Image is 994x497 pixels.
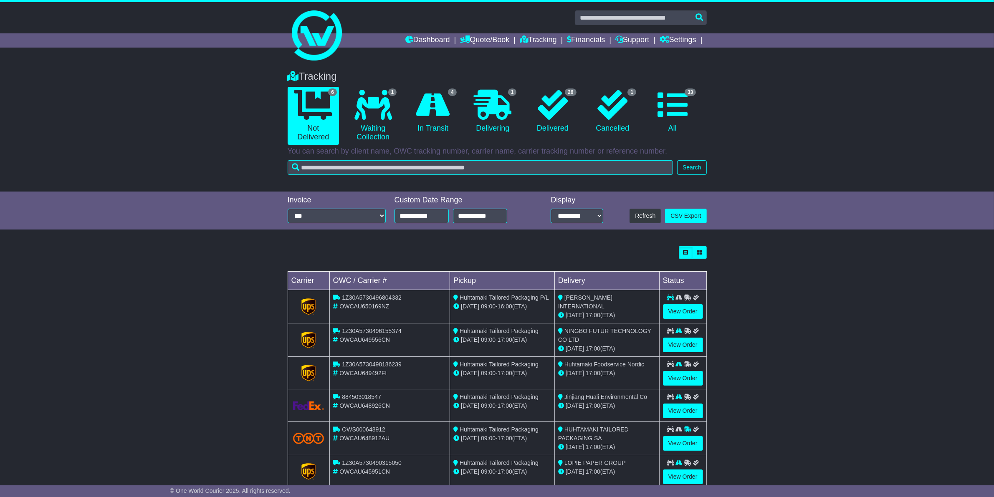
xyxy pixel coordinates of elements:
div: - (ETA) [453,336,551,344]
span: 1 [627,88,636,96]
div: - (ETA) [453,401,551,410]
span: 17:00 [498,435,512,441]
span: Huhtamaki Tailored Packaging [460,361,539,368]
span: LOPIE PAPER GROUP [564,459,626,466]
td: Pickup [450,272,555,290]
span: 33 [685,88,696,96]
span: 1Z30A5730496155374 [342,328,401,334]
img: GetCarrierServiceLogo [301,365,316,381]
span: Huhtamaki Tailored Packaging [460,328,539,334]
div: (ETA) [558,401,656,410]
span: [DATE] [566,402,584,409]
td: Status [659,272,706,290]
div: (ETA) [558,369,656,378]
span: 17:00 [586,370,600,376]
span: 17:00 [586,345,600,352]
img: GetCarrierServiceLogo [301,298,316,315]
button: Refresh [630,209,661,223]
span: 09:00 [481,336,496,343]
span: 884503018547 [342,394,381,400]
span: 1 [508,88,517,96]
span: Huhtamaki Tailored Packaging [460,459,539,466]
div: (ETA) [558,311,656,320]
span: [DATE] [566,312,584,318]
div: - (ETA) [453,467,551,476]
span: 09:00 [481,370,496,376]
div: Invoice [288,196,386,205]
div: Custom Date Range [395,196,529,205]
span: [DATE] [461,468,479,475]
span: OWCAU649556CN [339,336,390,343]
span: [DATE] [461,370,479,376]
span: OWS000648912 [342,426,385,433]
span: NINGBO FUTUR TECHNOLOGY CO LTD [558,328,651,343]
a: 4 In Transit [407,87,458,136]
span: 09:00 [481,435,496,441]
span: [DATE] [461,435,479,441]
td: OWC / Carrier # [329,272,450,290]
a: View Order [663,304,703,319]
a: 1 Waiting Collection [347,87,399,145]
span: [DATE] [566,370,584,376]
span: OWCAU648926CN [339,402,390,409]
td: Carrier [288,272,329,290]
span: © One World Courier 2025. All rights reserved. [170,487,291,494]
div: (ETA) [558,443,656,452]
span: Huhtamaki Tailored Packaging [460,394,539,400]
span: 16:00 [498,303,512,310]
img: TNT_Domestic.png [293,433,324,444]
span: Jinjiang Huali Environmental Co [564,394,647,400]
span: [DATE] [566,468,584,475]
span: 17:00 [498,336,512,343]
a: View Order [663,404,703,418]
span: [DATE] [461,402,479,409]
a: 1 Delivering [467,87,518,136]
a: View Order [663,469,703,484]
span: 26 [565,88,576,96]
a: Quote/Book [460,33,509,48]
button: Search [677,160,706,175]
span: [PERSON_NAME] INTERNATIONAL [558,294,612,310]
span: HUHTAMAKI TAILORED PACKAGING SA [558,426,629,441]
a: 1 Cancelled [587,87,638,136]
div: Tracking [283,71,711,83]
span: [DATE] [461,303,479,310]
a: Dashboard [405,33,450,48]
span: 17:00 [586,402,600,409]
span: OWCAU648912AU [339,435,390,441]
span: Huhtamaki Tailored Packaging P/L [460,294,549,301]
span: OWCAU650169NZ [339,303,389,310]
span: 09:00 [481,468,496,475]
div: - (ETA) [453,434,551,443]
span: OWCAU645951CN [339,468,390,475]
span: 6 [328,88,337,96]
a: Financials [567,33,605,48]
div: - (ETA) [453,369,551,378]
span: 17:00 [586,444,600,450]
div: (ETA) [558,344,656,353]
span: 1Z30A5730496804332 [342,294,401,301]
span: 4 [448,88,457,96]
span: [DATE] [566,444,584,450]
a: CSV Export [665,209,706,223]
a: Tracking [520,33,556,48]
span: 1Z30A5730490315050 [342,459,401,466]
span: 17:00 [586,312,600,318]
span: 17:00 [498,370,512,376]
span: 17:00 [498,402,512,409]
img: GetCarrierServiceLogo [301,332,316,348]
a: 26 Delivered [527,87,578,136]
span: OWCAU649492FI [339,370,387,376]
span: 1Z30A5730498186239 [342,361,401,368]
span: 17:00 [586,468,600,475]
span: [DATE] [566,345,584,352]
a: Support [615,33,649,48]
a: 33 All [647,87,698,136]
span: Huhtamaki Foodservice Nordic [564,361,644,368]
span: 17:00 [498,468,512,475]
a: View Order [663,436,703,451]
img: GetCarrierServiceLogo [301,463,316,480]
td: Delivery [554,272,659,290]
span: [DATE] [461,336,479,343]
span: 09:00 [481,303,496,310]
